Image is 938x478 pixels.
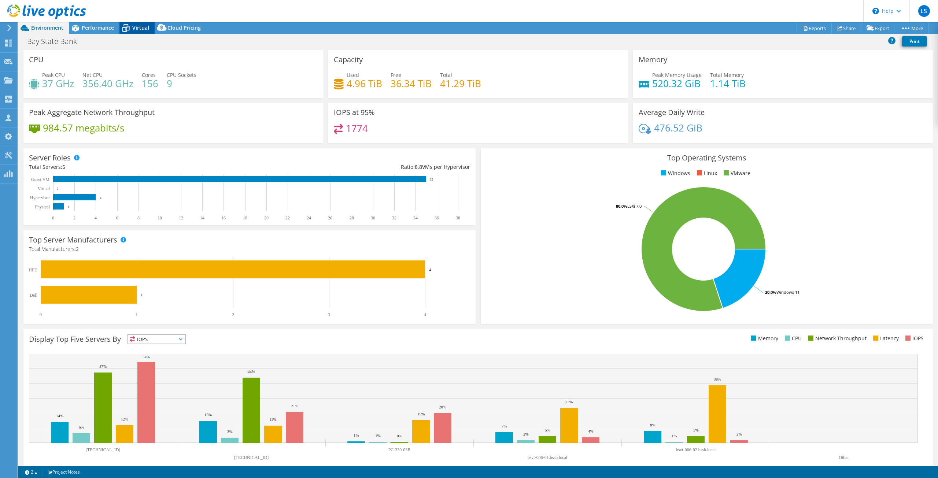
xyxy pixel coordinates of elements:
[654,124,702,132] h4: 476.52 GiB
[429,267,431,272] text: 4
[523,432,529,436] text: 2%
[861,22,895,34] a: Export
[417,412,425,416] text: 15%
[227,429,233,434] text: 3%
[415,163,422,170] span: 8.8
[627,203,642,209] tspan: ESXi 7.0
[269,417,277,422] text: 11%
[588,429,594,433] text: 4%
[128,335,185,344] span: IOPS
[871,334,899,342] li: Latency
[31,24,63,31] span: Environment
[672,434,677,438] text: 1%
[30,195,50,200] text: Hypervisor
[42,79,74,88] h4: 37 GHz
[57,187,59,190] text: 0
[391,79,432,88] h4: 36.34 TiB
[430,178,433,181] text: 35
[285,215,290,221] text: 22
[43,124,124,132] h4: 984.57 megabits/s
[291,404,298,408] text: 21%
[67,205,69,209] text: 1
[918,5,930,17] span: LS
[29,154,71,162] h3: Server Roles
[650,423,656,427] text: 8%
[30,293,37,298] text: Dell
[56,414,63,418] text: 14%
[328,312,330,317] text: 3
[142,71,156,78] span: Cores
[776,289,799,295] tspan: Windows 11
[82,24,114,31] span: Performance
[545,428,550,432] text: 5%
[42,467,85,477] a: Project Notes
[35,204,50,210] text: Physical
[140,293,143,297] text: 1
[652,79,702,88] h4: 520.32 GiB
[765,289,776,295] tspan: 20.0%
[371,215,375,221] text: 30
[391,71,401,78] span: Free
[232,312,234,317] text: 2
[435,215,439,221] text: 36
[346,124,368,132] h4: 1774
[350,215,354,221] text: 28
[29,163,250,171] div: Total Servers:
[137,215,140,221] text: 8
[250,163,470,171] div: Ratio: VMs per Hypervisor
[29,56,44,64] h3: CPU
[831,22,861,34] a: Share
[347,71,359,78] span: Used
[375,433,381,438] text: 1%
[528,455,568,460] text: bsvt-006-01.bssb.local
[95,215,97,221] text: 4
[695,169,717,177] li: Linux
[24,37,88,45] h1: Bay State Bank
[902,36,927,47] a: Print
[167,71,196,78] span: CPU Sockets
[413,215,418,221] text: 34
[388,447,411,452] text: PC-330-03B
[714,377,721,381] text: 38%
[710,79,746,88] h4: 1.14 TiB
[307,215,311,221] text: 24
[565,400,573,404] text: 23%
[797,22,832,34] a: Reports
[439,405,446,409] text: 20%
[354,433,359,437] text: 1%
[639,56,667,64] h3: Memory
[200,215,204,221] text: 14
[234,455,269,460] text: [TECHNICAL_ID]
[440,79,481,88] h4: 41.29 TiB
[52,215,54,221] text: 0
[440,71,452,78] span: Total
[143,355,150,359] text: 54%
[82,71,103,78] span: Net CPU
[806,334,867,342] li: Network Throughput
[132,24,149,31] span: Virtual
[29,245,470,253] h4: Total Manufacturers:
[40,312,42,317] text: 0
[347,79,382,88] h4: 4.96 TiB
[334,56,363,64] h3: Capacity
[42,71,65,78] span: Peak CPU
[334,108,375,116] h3: IOPS at 95%
[652,71,702,78] span: Peak Memory Usage
[736,432,742,436] text: 2%
[872,8,879,14] svg: \n
[167,79,196,88] h4: 9
[158,215,162,221] text: 10
[264,215,269,221] text: 20
[243,215,247,221] text: 18
[392,215,396,221] text: 32
[29,236,117,244] h3: Top Server Manufacturers
[99,364,107,368] text: 47%
[29,108,155,116] h3: Peak Aggregate Network Throughput
[76,245,79,252] span: 2
[82,79,133,88] h4: 356.40 GHz
[20,467,43,477] a: 2
[29,267,37,273] text: HPE
[121,417,128,421] text: 12%
[73,215,75,221] text: 2
[221,215,226,221] text: 16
